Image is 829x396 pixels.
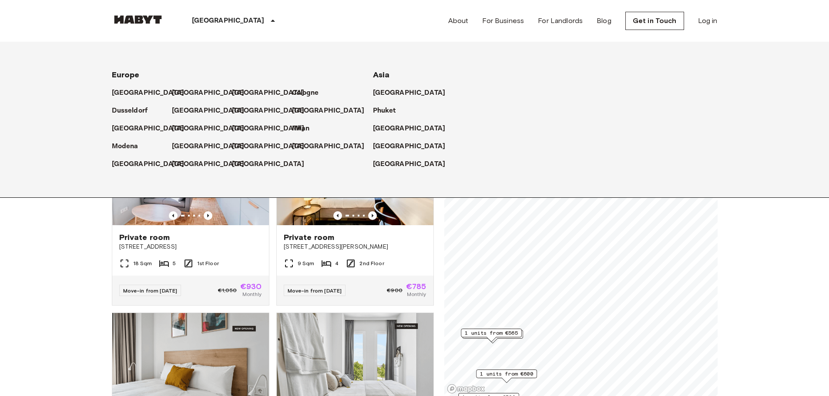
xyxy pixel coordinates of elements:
a: [GEOGRAPHIC_DATA] [232,141,313,152]
a: [GEOGRAPHIC_DATA] [373,88,454,98]
span: [STREET_ADDRESS] [119,243,262,251]
p: [GEOGRAPHIC_DATA] [172,88,245,98]
a: [GEOGRAPHIC_DATA] [172,141,253,152]
span: Move-in from [DATE] [288,287,342,294]
img: Habyt [112,15,164,24]
p: [GEOGRAPHIC_DATA] [373,123,446,134]
a: Cologne [292,88,328,98]
p: [GEOGRAPHIC_DATA] [172,141,245,152]
a: [GEOGRAPHIC_DATA] [373,159,454,170]
a: [GEOGRAPHIC_DATA] [172,106,253,116]
span: Private room [284,232,335,243]
p: [GEOGRAPHIC_DATA] [172,123,245,134]
span: Monthly [407,290,426,298]
p: [GEOGRAPHIC_DATA] [112,159,185,170]
p: [GEOGRAPHIC_DATA] [373,159,446,170]
span: 18 Sqm [133,260,152,267]
p: [GEOGRAPHIC_DATA] [112,88,185,98]
a: [GEOGRAPHIC_DATA] [232,106,313,116]
span: 1 units from €565 [465,329,518,337]
p: [GEOGRAPHIC_DATA] [373,88,446,98]
span: [STREET_ADDRESS][PERSON_NAME] [284,243,426,251]
p: [GEOGRAPHIC_DATA] [172,106,245,116]
span: Move-in from [DATE] [123,287,178,294]
a: Dusseldorf [112,106,157,116]
a: [GEOGRAPHIC_DATA] [172,123,253,134]
div: Map marker [462,330,523,343]
a: For Business [482,16,524,26]
p: Milan [292,123,310,134]
a: [GEOGRAPHIC_DATA] [112,123,193,134]
button: Previous image [169,211,178,220]
span: Europe [112,70,140,80]
button: Previous image [333,211,342,220]
span: Asia [373,70,390,80]
span: 4 [335,260,339,267]
p: [GEOGRAPHIC_DATA] [192,16,265,26]
span: Private room [119,232,170,243]
p: Cologne [292,88,319,98]
span: 2nd Floor [359,260,384,267]
p: [GEOGRAPHIC_DATA] [172,159,245,170]
p: Phuket [373,106,396,116]
a: [GEOGRAPHIC_DATA] [292,106,373,116]
a: [GEOGRAPHIC_DATA] [292,141,373,152]
p: Dusseldorf [112,106,148,116]
p: [GEOGRAPHIC_DATA] [232,141,305,152]
a: Milan [292,123,319,134]
span: 1st Floor [197,260,219,267]
p: [GEOGRAPHIC_DATA] [232,159,305,170]
span: 1 units from €600 [480,370,533,378]
a: Get in Touch [625,12,684,30]
span: €930 [240,283,262,290]
a: Log in [698,16,718,26]
p: [GEOGRAPHIC_DATA] [232,88,305,98]
a: [GEOGRAPHIC_DATA] [373,141,454,152]
a: [GEOGRAPHIC_DATA] [232,88,313,98]
a: About [448,16,469,26]
div: Map marker [476,369,537,383]
div: Map marker [461,329,522,342]
a: Mapbox logo [447,384,485,394]
a: [GEOGRAPHIC_DATA] [232,159,313,170]
span: 9 Sqm [298,260,315,267]
span: €900 [387,286,403,294]
a: [GEOGRAPHIC_DATA] [172,159,253,170]
button: Previous image [368,211,377,220]
a: [GEOGRAPHIC_DATA] [232,123,313,134]
a: [GEOGRAPHIC_DATA] [172,88,253,98]
a: Phuket [373,106,405,116]
span: €1,050 [218,286,237,294]
span: €785 [406,283,426,290]
a: Modena [112,141,147,152]
p: [GEOGRAPHIC_DATA] [232,106,305,116]
a: Blog [597,16,611,26]
a: For Landlords [538,16,583,26]
span: 5 [173,260,176,267]
p: [GEOGRAPHIC_DATA] [292,141,365,152]
p: [GEOGRAPHIC_DATA] [232,123,305,134]
a: [GEOGRAPHIC_DATA] [112,88,193,98]
button: Previous image [204,211,212,220]
a: Marketing picture of unit ES-15-018-001-03HPrevious imagePrevious imagePrivate room[STREET_ADDRES... [276,120,434,306]
span: Monthly [242,290,262,298]
a: [GEOGRAPHIC_DATA] [373,123,454,134]
a: [GEOGRAPHIC_DATA] [112,159,193,170]
p: [GEOGRAPHIC_DATA] [373,141,446,152]
p: Modena [112,141,138,152]
a: Marketing picture of unit ES-15-032-001-05HPrevious imagePrevious imagePrivate room[STREET_ADDRES... [112,120,269,306]
p: [GEOGRAPHIC_DATA] [292,106,365,116]
p: [GEOGRAPHIC_DATA] [112,123,185,134]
